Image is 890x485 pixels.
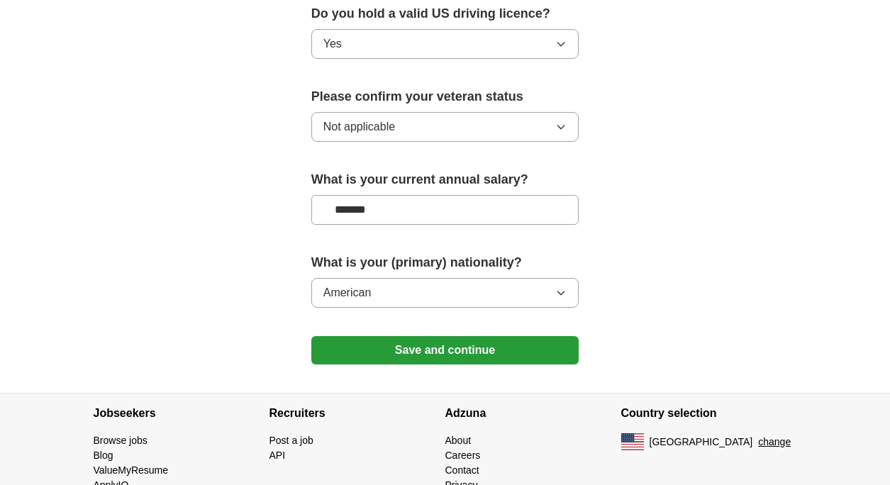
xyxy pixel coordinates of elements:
label: What is your current annual salary? [311,170,579,189]
label: Please confirm your veteran status [311,87,579,106]
a: API [269,450,286,461]
span: American [323,284,372,301]
h4: Country selection [621,394,797,433]
label: Do you hold a valid US driving licence? [311,4,579,23]
a: Careers [445,450,481,461]
a: Post a job [269,435,313,446]
button: Save and continue [311,336,579,364]
span: Yes [323,35,342,52]
a: Browse jobs [94,435,148,446]
button: American [311,278,579,308]
a: ValueMyResume [94,464,169,476]
label: What is your (primary) nationality? [311,253,579,272]
span: Not applicable [323,118,395,135]
span: [GEOGRAPHIC_DATA] [650,435,753,450]
a: Contact [445,464,479,476]
a: Blog [94,450,113,461]
button: Not applicable [311,112,579,142]
img: US flag [621,433,644,450]
a: About [445,435,472,446]
button: change [758,435,791,450]
button: Yes [311,29,579,59]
